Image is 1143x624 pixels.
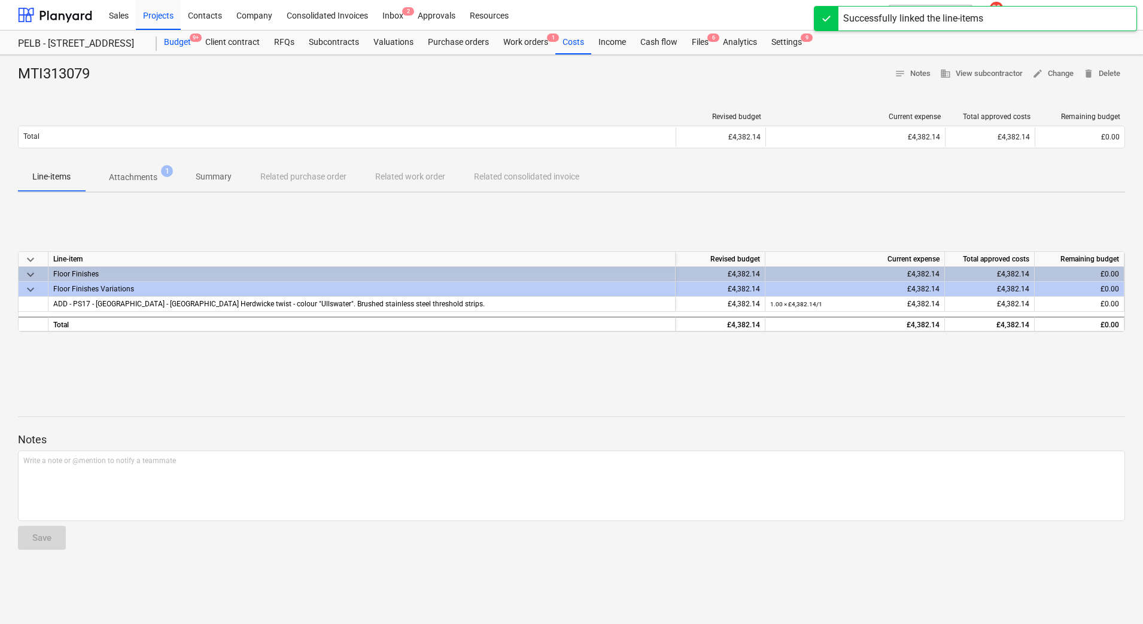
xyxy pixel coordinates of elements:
div: Current expense [765,252,945,267]
small: 1.00 × £4,382.14 / 1 [770,301,822,308]
span: keyboard_arrow_down [23,267,38,282]
iframe: Chat Widget [1083,567,1143,624]
div: £4,382.14 [770,282,940,297]
div: £0.00 [1035,267,1124,282]
span: 9+ [190,34,202,42]
p: Summary [196,171,232,183]
p: Line-items [32,171,71,183]
div: £4,382.14 [771,133,940,141]
div: £4,382.14 [676,127,765,147]
a: Costs [555,31,591,54]
span: 1 [547,34,559,42]
p: Total [23,132,39,142]
div: £4,382.14 [945,267,1035,282]
div: £0.00 [1035,282,1124,297]
button: View subcontractor [935,65,1028,83]
a: Settings9 [764,31,809,54]
div: Work orders [496,31,555,54]
div: Total approved costs [950,112,1030,121]
div: £4,382.14 [676,282,765,297]
span: keyboard_arrow_down [23,252,38,267]
a: Work orders1 [496,31,555,54]
div: MTI313079 [18,65,99,84]
button: Delete [1078,65,1125,83]
div: Current expense [771,112,941,121]
div: Revised budget [676,252,765,267]
a: Income [591,31,633,54]
div: Remaining budget [1035,252,1124,267]
div: £4,382.14 [945,127,1035,147]
a: Cash flow [633,31,685,54]
div: Total approved costs [945,252,1035,267]
a: Purchase orders [421,31,496,54]
p: Attachments [109,171,157,184]
div: Remaining budget [1040,112,1120,121]
span: 1 [161,165,173,177]
p: Notes [18,433,1125,447]
span: edit [1032,68,1043,79]
span: View subcontractor [940,67,1023,81]
div: £4,382.14 [945,282,1035,297]
span: 6 [707,34,719,42]
span: ADD - PS17 - North Barn - Lakeland Herdwicke twist - colour "Ullswater". Brushed stainless steel ... [53,300,485,308]
span: business [940,68,951,79]
div: £4,382.14 [770,318,940,333]
div: £4,382.14 [770,267,940,282]
a: Subcontracts [302,31,366,54]
div: £4,382.14 [676,297,765,312]
div: £4,382.14 [770,297,940,312]
span: £0.00 [1101,133,1120,141]
span: 2 [402,7,414,16]
div: Floor Finishes Variations [53,282,670,296]
span: 9 [801,34,813,42]
div: Successfully linked the line-items [843,11,983,26]
div: Revised budget [681,112,761,121]
span: notes [895,68,905,79]
a: Analytics [716,31,764,54]
a: RFQs [267,31,302,54]
span: £0.00 [1101,300,1119,308]
div: Total [48,316,676,331]
div: £4,382.14 [676,316,765,331]
a: Client contract [198,31,267,54]
button: Notes [890,65,935,83]
span: Notes [895,67,931,81]
a: Files6 [685,31,716,54]
div: Files [685,31,716,54]
div: Settings [764,31,809,54]
span: Delete [1083,67,1120,81]
a: Budget9+ [157,31,198,54]
div: PELB - [STREET_ADDRESS] [18,38,142,50]
span: £4,382.14 [997,300,1029,308]
div: £4,382.14 [945,316,1035,331]
div: Floor Finishes [53,267,670,281]
span: keyboard_arrow_down [23,282,38,297]
div: Line-item [48,252,676,267]
button: Change [1028,65,1078,83]
span: delete [1083,68,1094,79]
div: £4,382.14 [676,267,765,282]
div: £0.00 [1035,316,1124,331]
a: Valuations [366,31,421,54]
div: Budget [157,31,198,54]
span: Change [1032,67,1074,81]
